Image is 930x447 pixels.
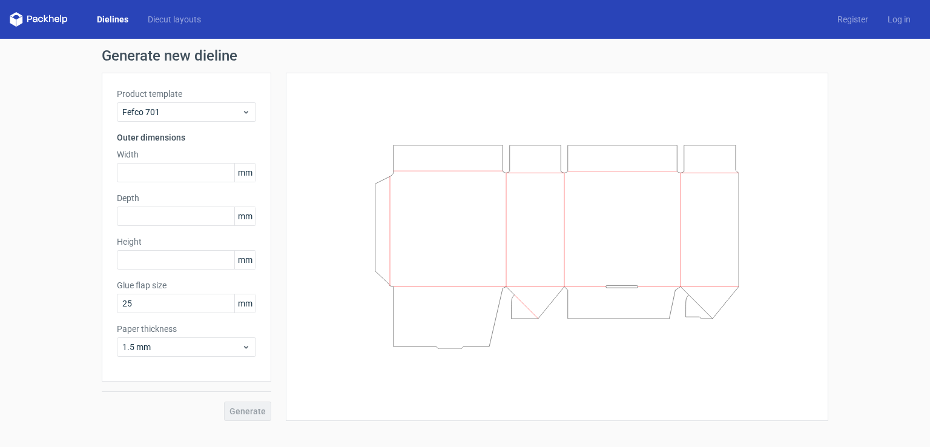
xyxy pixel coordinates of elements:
h3: Outer dimensions [117,131,256,144]
span: 1.5 mm [122,341,242,353]
a: Register [828,13,878,25]
label: Width [117,148,256,161]
span: Fefco 701 [122,106,242,118]
a: Dielines [87,13,138,25]
a: Log in [878,13,920,25]
span: mm [234,294,256,313]
label: Glue flap size [117,279,256,291]
label: Product template [117,88,256,100]
h1: Generate new dieline [102,48,828,63]
label: Height [117,236,256,248]
span: mm [234,251,256,269]
span: mm [234,207,256,225]
span: mm [234,164,256,182]
label: Paper thickness [117,323,256,335]
a: Diecut layouts [138,13,211,25]
label: Depth [117,192,256,204]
